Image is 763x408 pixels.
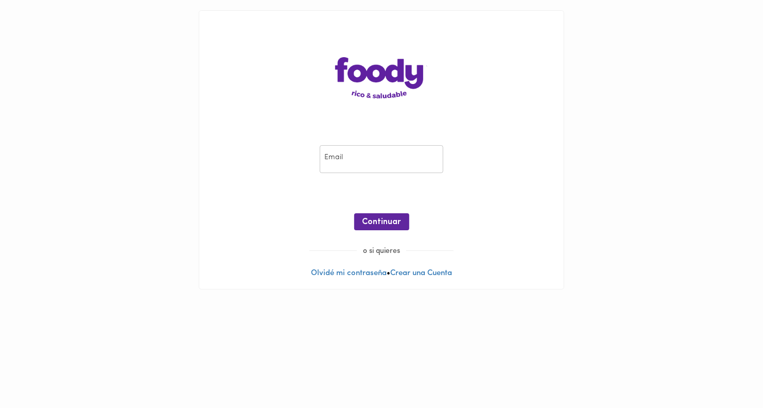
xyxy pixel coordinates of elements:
[311,269,387,277] a: Olvidé mi contraseña
[320,145,443,174] input: pepitoperez@gmail.com
[199,11,564,289] div: •
[390,269,452,277] a: Crear una Cuenta
[703,348,753,398] iframe: Messagebird Livechat Widget
[357,247,406,255] span: o si quieres
[335,57,428,98] img: logo-main-page.png
[354,213,409,230] button: Continuar
[362,217,401,227] span: Continuar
